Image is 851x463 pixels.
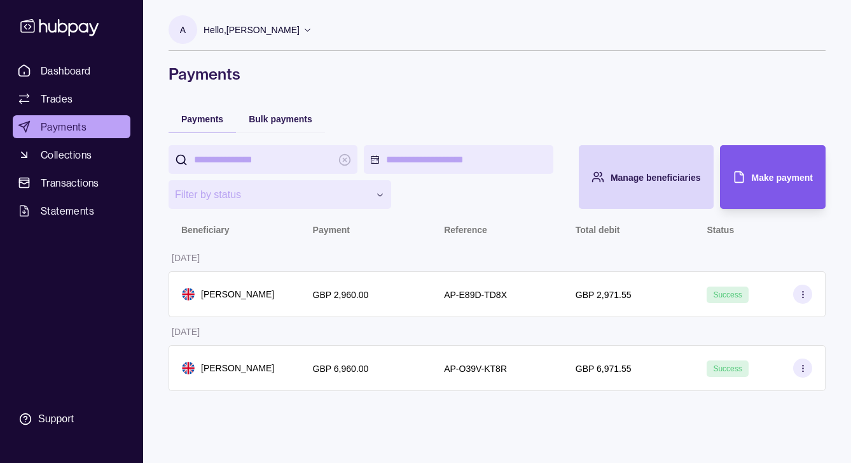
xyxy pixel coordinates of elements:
[13,87,130,110] a: Trades
[13,59,130,82] a: Dashboard
[13,406,130,432] a: Support
[204,23,300,37] p: Hello, [PERSON_NAME]
[41,63,91,78] span: Dashboard
[41,203,94,218] span: Statements
[611,173,701,183] span: Manage beneficiaries
[713,290,742,299] span: Success
[194,145,332,174] input: search
[444,290,507,300] p: AP-E89D-TD8X
[182,362,195,374] img: gb
[579,145,714,209] button: Manage beneficiaries
[181,114,223,124] span: Payments
[169,64,826,84] h1: Payments
[720,145,826,209] button: Make payment
[41,175,99,190] span: Transactions
[201,361,274,375] p: [PERSON_NAME]
[172,253,200,263] p: [DATE]
[576,364,632,374] p: GBP 6,971.55
[13,171,130,194] a: Transactions
[313,364,369,374] p: GBP 6,960.00
[180,23,186,37] p: A
[752,173,813,183] span: Make payment
[201,287,274,301] p: [PERSON_NAME]
[181,225,229,235] p: Beneficiary
[41,119,86,134] span: Payments
[41,91,73,106] span: Trades
[172,327,200,337] p: [DATE]
[576,225,620,235] p: Total debit
[182,288,195,301] img: gb
[13,115,130,138] a: Payments
[38,412,74,426] div: Support
[707,225,734,235] p: Status
[313,225,350,235] p: Payment
[713,364,742,373] span: Success
[576,290,632,300] p: GBP 2,971.55
[41,147,92,162] span: Collections
[444,225,487,235] p: Reference
[313,290,369,300] p: GBP 2,960.00
[444,364,507,374] p: AP-O39V-KT8R
[13,199,130,222] a: Statements
[249,114,312,124] span: Bulk payments
[13,143,130,166] a: Collections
